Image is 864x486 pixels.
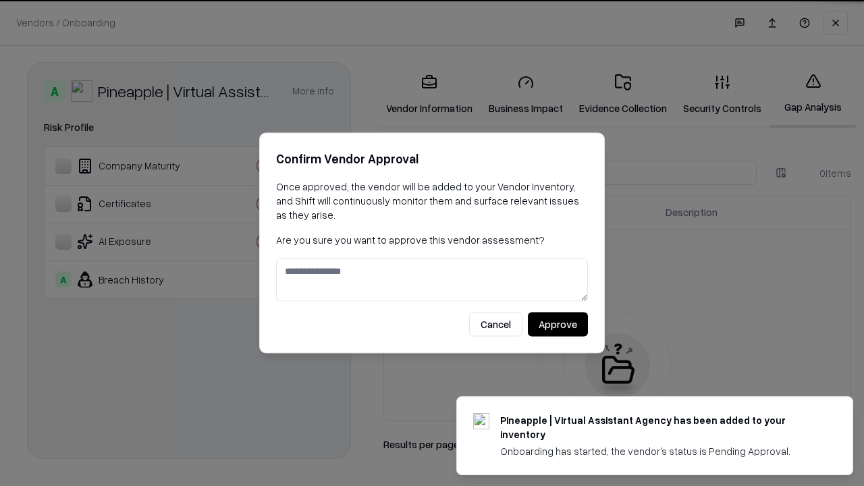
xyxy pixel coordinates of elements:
div: Onboarding has started, the vendor's status is Pending Approval. [500,444,820,458]
button: Approve [528,313,588,337]
img: trypineapple.com [473,413,489,429]
p: Are you sure you want to approve this vendor assessment? [276,233,588,247]
h2: Confirm Vendor Approval [276,149,588,169]
div: Pineapple | Virtual Assistant Agency has been added to your inventory [500,413,820,441]
p: Once approved, the vendor will be added to your Vendor Inventory, and Shift will continuously mon... [276,180,588,222]
button: Cancel [469,313,522,337]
